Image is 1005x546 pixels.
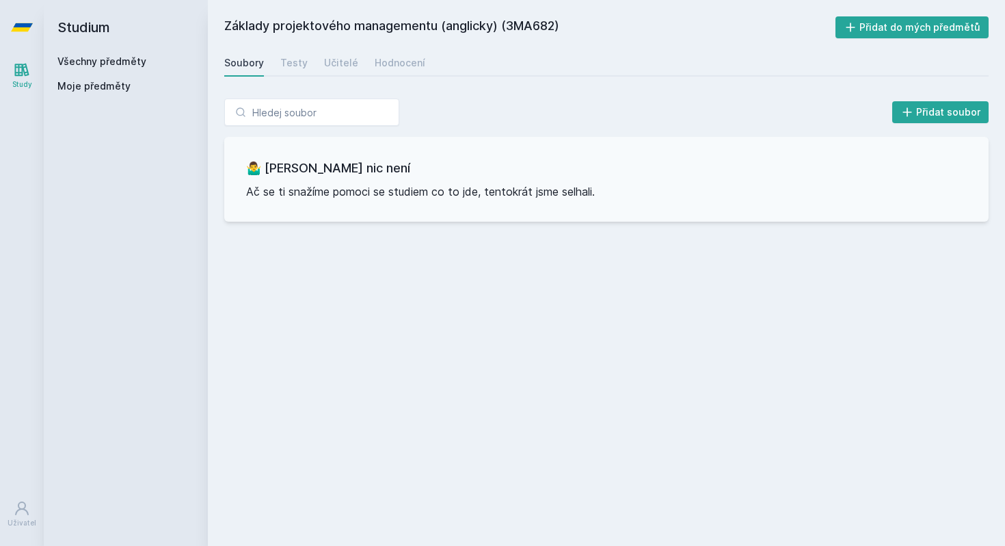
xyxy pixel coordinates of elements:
[246,183,967,200] p: Ač se ti snažíme pomoci se studiem co to jde, tentokrát jsme selhali.
[57,55,146,67] a: Všechny předměty
[12,79,32,90] div: Study
[324,56,358,70] div: Učitelé
[892,101,989,123] button: Přidat soubor
[224,56,264,70] div: Soubory
[224,99,399,126] input: Hledej soubor
[3,55,41,96] a: Study
[8,518,36,528] div: Uživatel
[246,159,967,178] h3: 🤷‍♂️ [PERSON_NAME] nic není
[375,56,425,70] div: Hodnocení
[224,49,264,77] a: Soubory
[835,16,989,38] button: Přidat do mých předmětů
[224,16,835,38] h2: Základy projektového managementu (anglicky) (3MA682)
[375,49,425,77] a: Hodnocení
[280,49,308,77] a: Testy
[3,493,41,535] a: Uživatel
[280,56,308,70] div: Testy
[57,79,131,93] span: Moje předměty
[324,49,358,77] a: Učitelé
